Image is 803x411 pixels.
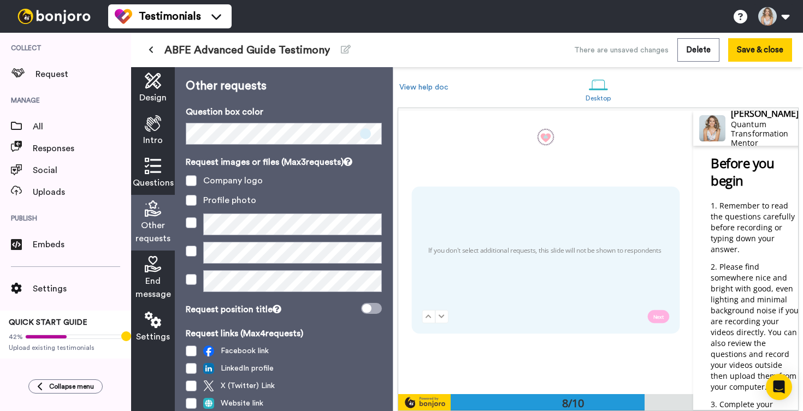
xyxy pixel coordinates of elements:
button: Save & close [728,38,792,62]
span: Social [33,164,131,177]
span: Remember to read the questions carefully before recording or typing down your answer. [711,200,797,254]
span: End message [135,275,171,301]
span: QUICK START GUIDE [9,319,87,326]
span: Questions [133,176,174,189]
span: Request [36,68,131,81]
span: Testimonials [139,9,201,24]
span: Facebook link [203,346,269,356]
img: facebook.svg [203,346,214,356]
div: Request position title [186,303,281,316]
span: Embeds [33,238,131,251]
a: View help doc [399,84,448,91]
img: web.svg [203,398,214,409]
div: There are unsaved changes [574,45,669,56]
p: Other requests [186,78,382,94]
div: Desktop [586,94,611,102]
span: ABFE Advanced Guide Testimony [164,43,330,58]
span: Collapse menu [49,382,94,391]
span: Uploads [33,186,131,199]
span: Settings [33,282,131,295]
button: Collapse menu [28,379,103,394]
p: Request links (Max 4 requests) [186,327,382,340]
a: Desktop [580,70,617,108]
img: linked-in.png [203,363,214,374]
button: Next [648,310,670,323]
span: Intro [143,134,163,147]
div: 8/10 [547,396,599,411]
div: Company logo [203,174,263,187]
h2: If you don't select additional requests, this slide will not be shown to respondents [422,246,668,255]
span: 42% [9,332,23,341]
button: Delete [677,38,719,62]
span: All [33,120,131,133]
span: Responses [33,142,131,155]
span: Before you begin [711,154,777,189]
span: Website link [203,398,263,409]
img: bj-logo-header-white.svg [13,9,95,24]
div: Profile photo [203,194,256,207]
img: tm-color.svg [115,8,132,25]
span: Other requests [135,219,170,245]
span: Design [139,91,167,104]
img: Profile Image [699,115,725,141]
img: powered-by-bj.svg [398,396,451,409]
span: LinkedIn profile [203,363,274,374]
span: X (Twitter) Link [203,380,275,391]
div: Open Intercom Messenger [766,374,792,400]
span: Please find somewhere nice and bright with good, even lighting and minimal background noise if yo... [711,261,801,392]
p: Request images or files (Max 3 requests) [186,156,382,169]
img: twitter.svg [203,380,214,391]
div: Tooltip anchor [121,331,131,341]
span: Settings [136,330,170,343]
span: Upload existing testimonials [9,343,122,352]
p: Question box color [186,105,382,118]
